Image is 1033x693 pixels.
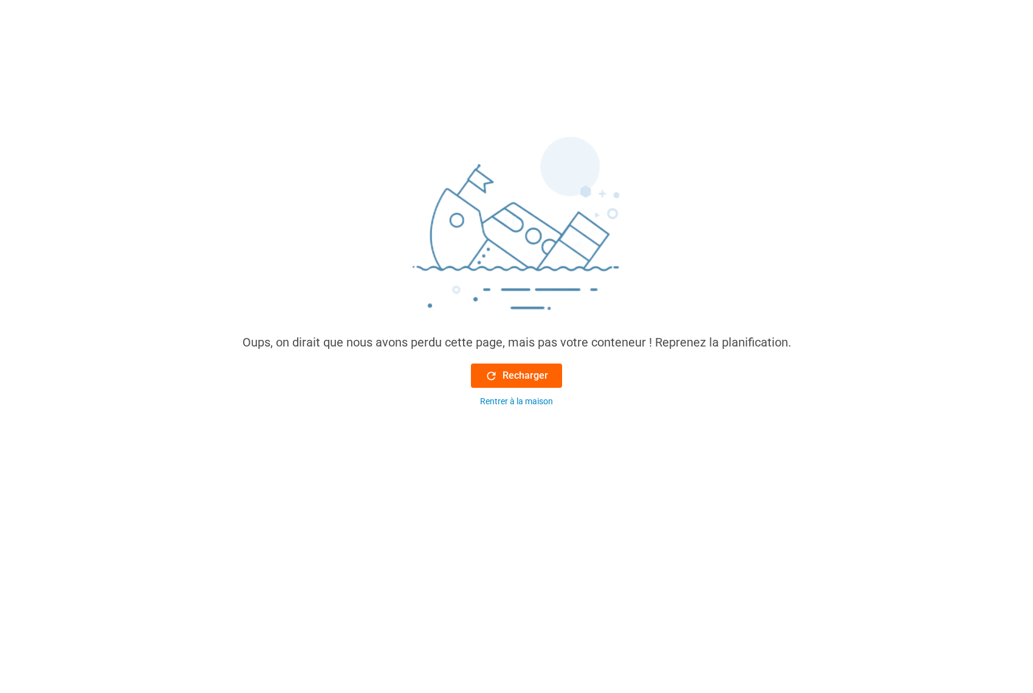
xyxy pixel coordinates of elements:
[471,395,562,408] button: Rentrer à la maison
[471,364,562,388] button: Recharger
[480,396,553,406] font: Rentrer à la maison
[334,131,699,333] img: sinking_ship.png
[503,370,548,381] font: Recharger
[242,335,791,350] font: Oups, on dirait que nous avons perdu cette page, mais pas votre conteneur ! Reprenez la planifica...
